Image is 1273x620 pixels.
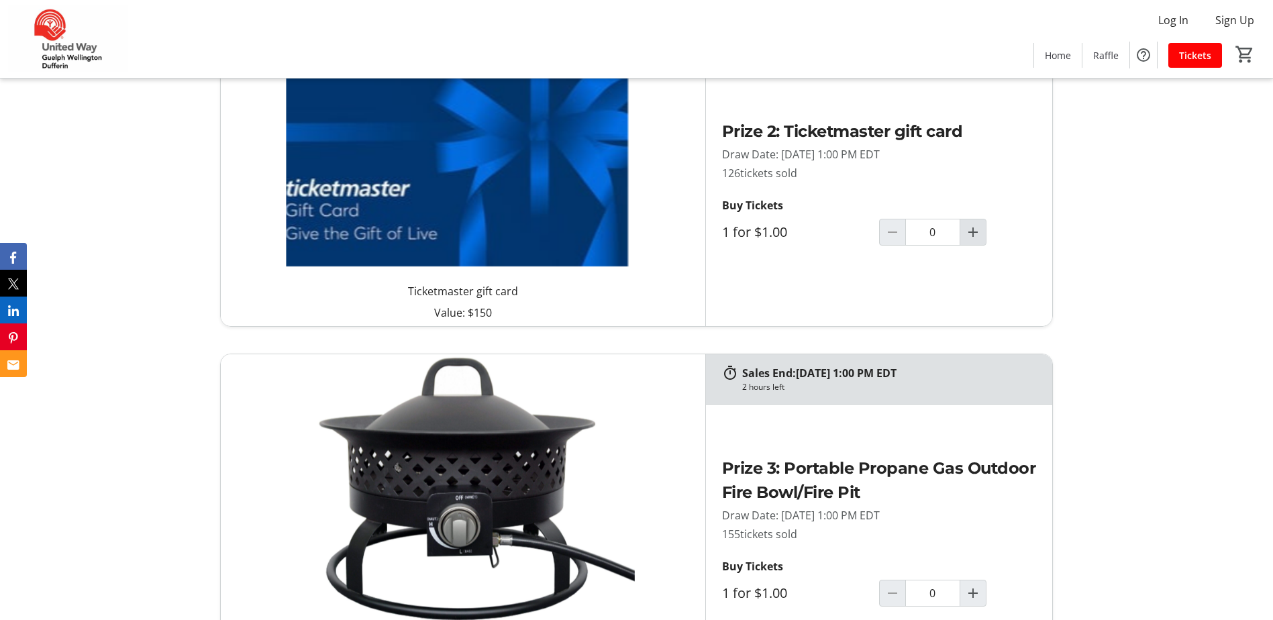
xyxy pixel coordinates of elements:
a: Tickets [1168,43,1222,68]
img: United Way Guelph Wellington Dufferin's Logo [8,5,128,72]
button: Increment by one [960,580,986,606]
p: Draw Date: [DATE] 1:00 PM EDT [722,507,1036,523]
label: 1 for $1.00 [722,224,787,240]
button: Help [1130,42,1157,68]
p: Value: $150 [232,305,695,321]
p: Ticketmaster gift card [408,283,518,299]
div: 2 hours left [742,381,784,393]
a: Home [1034,43,1082,68]
span: [DATE] 1:00 PM EDT [796,366,897,380]
p: Draw Date: [DATE] 1:00 PM EDT [722,146,1036,162]
span: Log In [1158,12,1188,28]
button: Sign Up [1205,9,1265,31]
span: Home [1045,48,1071,62]
button: Increment by one [960,219,986,245]
p: 126 tickets sold [722,165,1036,181]
button: Cart [1233,42,1257,66]
p: 155 tickets sold [722,526,1036,542]
span: Tickets [1179,48,1211,62]
span: Raffle [1093,48,1119,62]
label: 1 for $1.00 [722,585,787,601]
h2: Prize 3: Portable Propane Gas Outdoor Fire Bowl/Fire Pit [722,456,1036,505]
a: Raffle [1082,43,1129,68]
strong: Buy Tickets [722,559,783,574]
strong: Buy Tickets [722,198,783,213]
button: Log In [1148,9,1199,31]
img: Prize 2: Ticketmaster gift card [221,5,705,278]
h2: Prize 2: Ticketmaster gift card [722,119,1036,144]
span: Sales End: [742,366,796,380]
span: Sign Up [1215,12,1254,28]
